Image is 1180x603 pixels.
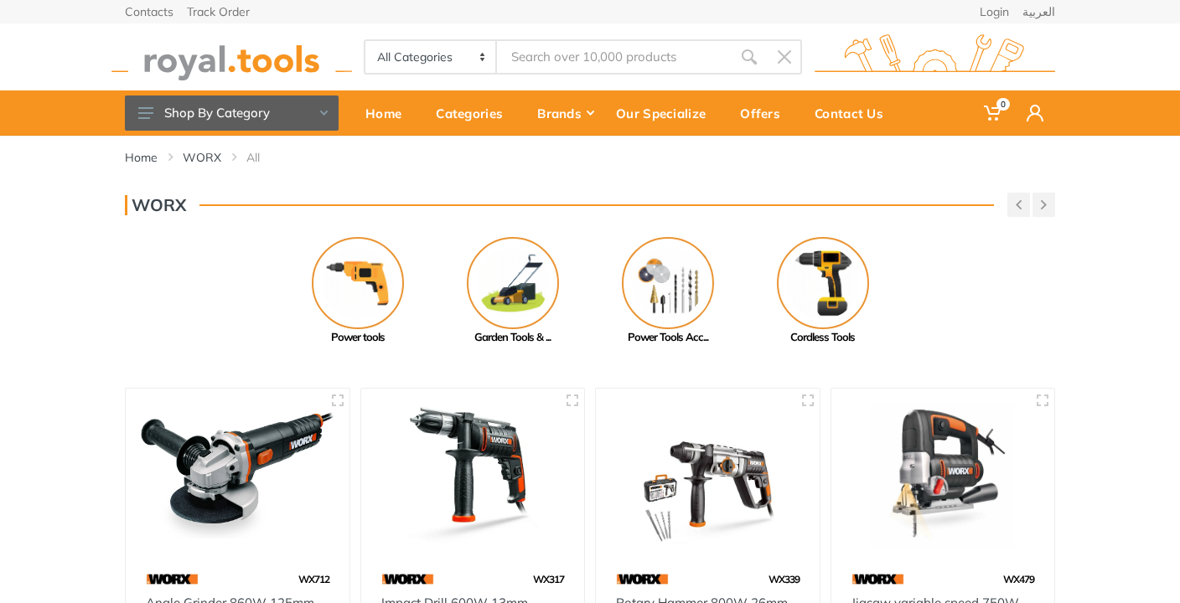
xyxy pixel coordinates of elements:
img: royal.tools Logo [111,34,352,80]
li: All [246,149,285,166]
select: Category [365,41,497,73]
img: 97.webp [851,564,904,594]
img: Royal Tools - Impact Drill 600W 13mm [376,404,570,549]
input: Site search [497,39,732,75]
a: Login [980,6,1009,18]
img: Royal - Cordless Tools [777,237,869,329]
img: 97.webp [146,564,199,594]
img: Royal - Power tools [312,237,404,329]
div: Contact Us [803,95,906,131]
a: Home [125,149,158,166]
img: 97.webp [616,564,669,594]
span: WX479 [1003,573,1034,585]
a: Categories [424,90,525,136]
a: Our Specialize [604,90,728,136]
div: Offers [728,95,803,131]
a: Contacts [125,6,173,18]
div: Garden Tools & ... [435,329,590,346]
a: 0 [972,90,1015,136]
img: Royal Tools - Angle Grinder 860W 125mm [141,404,334,549]
span: 0 [996,98,1010,111]
div: Categories [424,95,525,131]
img: 97.webp [381,564,434,594]
div: Brands [525,95,604,131]
span: WX339 [769,573,800,585]
div: Power Tools Acc... [590,329,745,346]
a: WORX [183,149,221,166]
img: Royal - Power Tools Accessories [622,237,714,329]
a: Cordless Tools [745,237,900,346]
a: Power tools [280,237,435,346]
span: WX317 [533,573,564,585]
a: العربية [1022,6,1055,18]
div: Power tools [280,329,435,346]
img: royal.tools Logo [815,34,1055,80]
a: Track Order [187,6,250,18]
a: Garden Tools & ... [435,237,590,346]
img: Royal - Garden Tools & Accessories [467,237,559,329]
div: Cordless Tools [745,329,900,346]
nav: breadcrumb [125,149,1055,166]
button: Shop By Category [125,95,339,131]
a: Home [354,90,424,136]
img: Royal Tools - Jigsaw variable speed 750W [846,404,1040,549]
a: Contact Us [803,90,906,136]
img: Royal Tools - Rotary Hammer 800W 26mm [611,404,805,549]
a: Offers [728,90,803,136]
div: Our Specialize [604,95,728,131]
span: WX712 [298,573,329,585]
a: Power Tools Acc... [590,237,745,346]
h3: WORX [125,195,186,215]
div: Home [354,95,424,131]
